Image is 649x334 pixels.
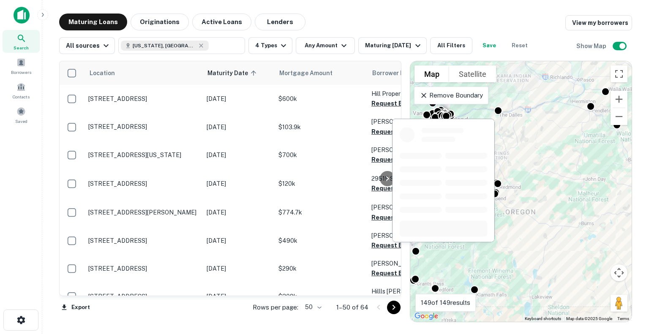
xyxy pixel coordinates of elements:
div: All sources [66,41,111,51]
span: [US_STATE], [GEOGRAPHIC_DATA] [133,42,196,49]
button: Any Amount [296,37,355,54]
th: Location [84,61,202,85]
button: Zoom out [611,108,627,125]
p: [STREET_ADDRESS] [88,95,198,103]
p: [STREET_ADDRESS][PERSON_NAME] [88,209,198,216]
p: $309k [278,292,363,301]
button: Show street map [414,65,449,82]
p: [STREET_ADDRESS] [88,180,198,187]
p: [DATE] [207,208,270,217]
button: Keyboard shortcuts [525,316,561,322]
button: Active Loans [192,14,251,30]
p: Hillls [PERSON_NAME] [371,287,456,296]
button: Request Borrower Info [371,240,440,250]
p: [PERSON_NAME] [371,145,456,155]
button: Zoom in [611,91,627,108]
p: [STREET_ADDRESS][US_STATE] [88,151,198,159]
span: Borrower Name [372,68,417,78]
p: [STREET_ADDRESS] [88,123,198,130]
p: Hill Properties 2408 LLC [371,89,456,98]
button: Maturing Loans [59,14,127,30]
a: Terms [617,316,629,321]
p: [PERSON_NAME] [371,203,456,212]
p: [PERSON_NAME] [371,231,456,240]
button: Reset [506,37,533,54]
a: Saved [3,103,40,126]
button: Show satellite imagery [449,65,496,82]
iframe: Chat Widget [607,266,649,307]
p: $700k [278,150,363,160]
p: [DATE] [207,179,270,188]
th: Mortgage Amount [274,61,367,85]
span: Mortgage Amount [279,68,344,78]
p: Remove Boundary [420,90,483,100]
p: [DATE] [207,150,270,160]
p: [PERSON_NAME] [371,117,456,126]
a: Open this area in Google Maps (opens a new window) [412,311,440,322]
button: Originations [131,14,189,30]
button: Request Borrower Info [371,98,440,109]
button: Request Borrower Info [371,127,440,137]
p: [DATE] [207,292,270,301]
p: Rows per page: [253,302,298,312]
button: Maturing [DATE] [358,37,426,54]
th: Borrower Name [367,61,460,85]
a: Contacts [3,79,40,102]
th: Maturity Date [202,61,274,85]
img: capitalize-icon.png [14,7,30,24]
p: [STREET_ADDRESS] [88,293,198,300]
button: All sources [59,37,115,54]
span: Search [14,44,29,51]
span: Maturity Date [207,68,259,78]
button: Request Borrower Info [371,212,440,223]
button: Request Borrower Info [371,268,440,278]
p: [STREET_ADDRESS] [88,237,198,244]
p: $120k [278,179,363,188]
span: Location [89,68,115,78]
span: Saved [15,118,27,125]
p: [DATE] [207,264,270,273]
p: $600k [278,94,363,103]
button: Request Borrower Info [371,155,440,165]
button: Map camera controls [611,264,627,281]
p: $103.9k [278,122,363,132]
button: Toggle fullscreen view [611,65,627,82]
div: 0 0 [410,61,632,322]
p: [STREET_ADDRESS] [88,265,198,272]
p: 149 of 149 results [421,298,470,308]
p: [PERSON_NAME] [371,259,456,268]
p: 29515 Serenity LLC [371,174,456,183]
p: $774.7k [278,208,363,217]
button: Lenders [255,14,305,30]
div: Maturing [DATE] [365,41,423,51]
p: $490k [278,236,363,245]
span: Map data ©2025 Google [566,316,612,321]
p: [DATE] [207,122,270,132]
div: 50 [302,301,323,313]
button: Export [59,301,92,314]
button: All Filters [430,37,472,54]
button: Request Borrower Info [371,183,440,193]
p: 1–50 of 64 [336,302,368,312]
span: Contacts [13,93,30,100]
span: Borrowers [11,69,31,76]
p: [DATE] [207,236,270,245]
button: Go to next page [387,301,401,314]
img: Google [412,311,440,322]
button: Save your search to get updates of matches that match your search criteria. [476,37,503,54]
p: $290k [278,264,363,273]
a: View my borrowers [565,15,632,30]
a: Borrowers [3,54,40,77]
a: Search [3,30,40,53]
p: [DATE] [207,94,270,103]
h6: Show Map [576,41,608,51]
button: 4 Types [248,37,292,54]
